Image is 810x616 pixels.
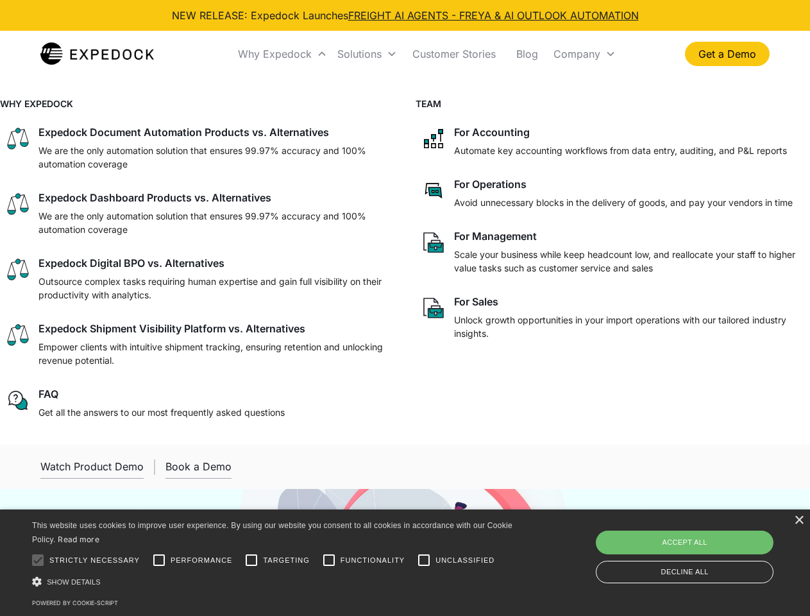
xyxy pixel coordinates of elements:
[40,455,144,479] a: open lightbox
[38,126,329,139] div: Expedock Document Automation Products vs. Alternatives
[38,406,285,419] p: Get all the answers to our most frequently asked questions
[32,575,517,588] div: Show details
[38,275,390,302] p: Outsource complex tasks requiring human expertise and gain full visibility on their productivity ...
[5,257,31,282] img: scale icon
[685,42,770,66] a: Get a Demo
[548,32,621,76] div: Company
[38,340,390,367] p: Empower clients with intuitive shipment tracking, ensuring retention and unlocking revenue potent...
[58,535,99,544] a: Read more
[596,477,810,616] iframe: Chat Widget
[454,126,530,139] div: For Accounting
[341,555,405,566] span: Functionality
[402,32,506,76] a: Customer Stories
[421,295,446,321] img: paper and bag icon
[40,41,154,67] img: Expedock Logo
[421,178,446,203] img: rectangular chat bubble icon
[454,313,806,340] p: Unlock growth opportunities in your import operations with our tailored industry insights.
[32,599,118,606] a: Powered by cookie-script
[421,230,446,255] img: paper and bag icon
[454,178,527,191] div: For Operations
[38,322,305,335] div: Expedock Shipment Visibility Platform vs. Alternatives
[38,257,224,269] div: Expedock Digital BPO vs. Alternatives
[454,248,806,275] p: Scale your business while keep headcount low, and reallocate your staff to higher value tasks suc...
[5,126,31,151] img: scale icon
[454,230,537,243] div: For Management
[553,47,600,60] div: Company
[454,196,793,209] p: Avoid unnecessary blocks in the delivery of goods, and pay your vendors in time
[332,32,402,76] div: Solutions
[263,555,309,566] span: Targeting
[47,578,101,586] span: Show details
[337,47,382,60] div: Solutions
[171,555,233,566] span: Performance
[506,32,548,76] a: Blog
[40,41,154,67] a: home
[38,209,390,236] p: We are the only automation solution that ensures 99.97% accuracy and 100% automation coverage
[172,8,639,23] div: NEW RELEASE: Expedock Launches
[421,126,446,151] img: network like icon
[38,388,58,400] div: FAQ
[32,521,512,545] span: This website uses cookies to improve user experience. By using our website you consent to all coo...
[165,460,232,473] div: Book a Demo
[40,460,144,473] div: Watch Product Demo
[38,144,390,171] p: We are the only automation solution that ensures 99.97% accuracy and 100% automation coverage
[38,191,271,204] div: Expedock Dashboard Products vs. Alternatives
[5,388,31,413] img: regular chat bubble icon
[238,47,312,60] div: Why Expedock
[5,322,31,348] img: scale icon
[454,144,787,157] p: Automate key accounting workflows from data entry, auditing, and P&L reports
[49,555,140,566] span: Strictly necessary
[348,9,639,22] a: FREIGHT AI AGENTS - FREYA & AI OUTLOOK AUTOMATION
[165,455,232,479] a: Book a Demo
[454,295,498,308] div: For Sales
[5,191,31,217] img: scale icon
[233,32,332,76] div: Why Expedock
[435,555,494,566] span: Unclassified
